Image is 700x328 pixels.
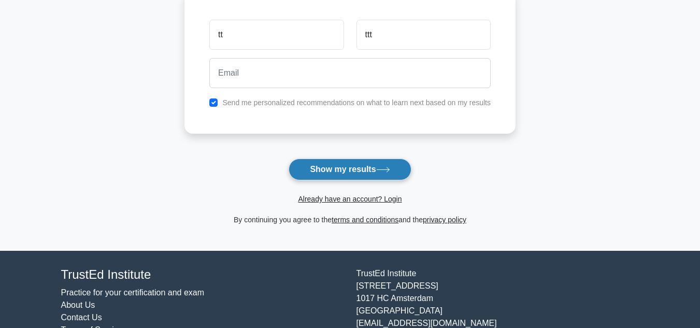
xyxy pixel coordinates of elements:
[178,213,522,226] div: By continuing you agree to the and the
[298,195,402,203] a: Already have an account? Login
[356,20,491,50] input: Last name
[332,216,398,224] a: terms and conditions
[61,313,102,322] a: Contact Us
[289,159,411,180] button: Show my results
[61,301,95,309] a: About Us
[209,58,491,88] input: Email
[222,98,491,107] label: Send me personalized recommendations on what to learn next based on my results
[61,267,344,282] h4: TrustEd Institute
[423,216,466,224] a: privacy policy
[209,20,344,50] input: First name
[61,288,205,297] a: Practice for your certification and exam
